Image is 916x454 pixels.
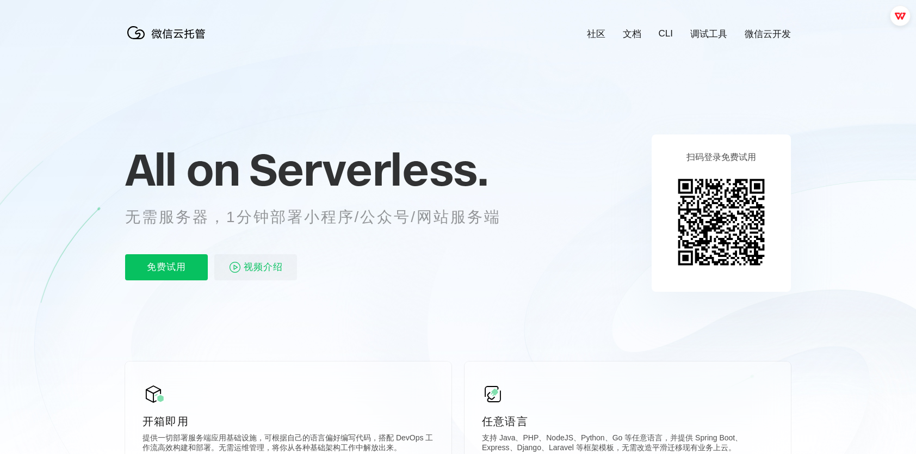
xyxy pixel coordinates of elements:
a: 文档 [623,28,641,40]
a: 调试工具 [690,28,727,40]
img: 微信云托管 [125,22,212,44]
p: 无需服务器，1分钟部署小程序/公众号/网站服务端 [125,206,521,228]
a: 微信云托管 [125,36,212,45]
a: 微信云开发 [745,28,791,40]
a: CLI [659,28,673,39]
p: 免费试用 [125,254,208,280]
img: video_play.svg [228,261,242,274]
p: 任意语言 [482,414,773,429]
span: 视频介绍 [244,254,283,280]
span: All on [125,142,239,197]
a: 社区 [587,28,605,40]
span: Serverless. [249,142,488,197]
p: 开箱即用 [143,414,434,429]
p: 扫码登录免费试用 [686,152,756,163]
